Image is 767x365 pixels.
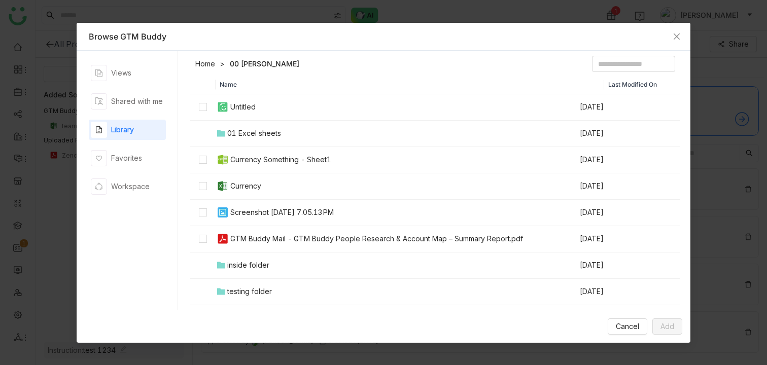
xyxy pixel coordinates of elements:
th: Name [216,76,604,94]
td: [DATE] [579,173,655,200]
th: Last Modified On [604,76,680,94]
div: Currency [230,180,261,192]
td: [DATE] [579,121,655,147]
button: Cancel [608,318,647,335]
button: Add [652,318,682,335]
img: xlsx.svg [217,180,229,192]
img: pdf.svg [217,233,229,245]
td: [DATE] [579,200,655,226]
div: inside folder [227,260,269,271]
div: Browse GTM Buddy [89,31,678,42]
a: 00 [PERSON_NAME] [230,59,299,69]
div: 01 Excel sheets [227,128,281,139]
img: png.svg [217,206,229,218]
td: [DATE] [579,305,655,332]
span: Cancel [616,321,639,332]
div: Library [111,124,134,135]
div: Currency Something - Sheet1 [230,154,331,165]
div: Favorites [111,153,142,164]
div: Views [111,67,131,79]
button: Close [663,23,690,50]
img: paper.svg [217,101,229,113]
div: Screenshot [DATE] 7.05.13 PM [230,207,334,218]
div: Shared with me [111,96,163,107]
td: [DATE] [579,94,655,121]
td: [DATE] [579,252,655,279]
div: GTM Buddy Mail - GTM Buddy People Research & Account Map – Summary Report.pdf [230,233,523,244]
a: Home [195,59,215,69]
div: Untitled [230,101,256,113]
div: Workspace [111,181,150,192]
div: testing folder [227,286,272,297]
td: [DATE] [579,226,655,252]
td: [DATE] [579,279,655,305]
td: [DATE] [579,147,655,173]
img: csv.svg [217,154,229,166]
